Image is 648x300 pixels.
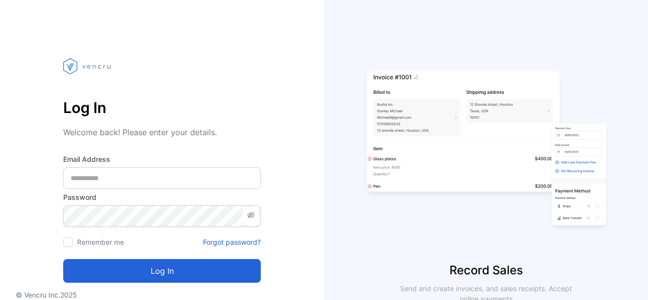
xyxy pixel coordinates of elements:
img: slider image [363,39,609,262]
label: Email Address [63,154,261,164]
label: Remember me [77,238,124,246]
img: vencru logo [63,39,113,93]
p: Record Sales [324,262,648,279]
button: Log in [63,259,261,283]
p: Log In [63,96,261,119]
label: Password [63,192,261,202]
p: Welcome back! Please enter your details. [63,126,261,138]
a: Forgot password? [203,237,261,247]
